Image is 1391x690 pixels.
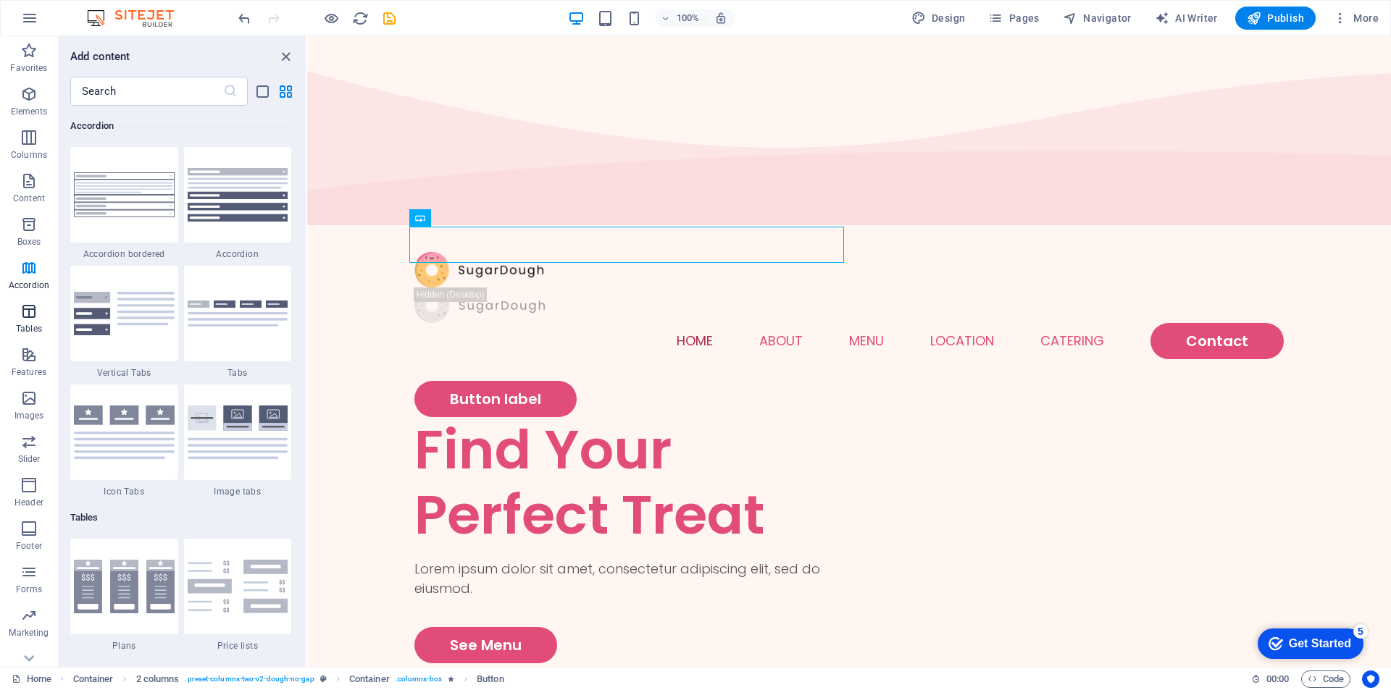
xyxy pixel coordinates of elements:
[235,9,253,27] button: undo
[1266,670,1289,688] span: 00 00
[10,62,47,74] p: Favorites
[70,77,223,106] input: Search
[236,10,253,27] i: Undo: Add element (Ctrl+Z)
[16,323,42,335] p: Tables
[906,7,972,30] div: Design (Ctrl+Alt+Y)
[982,7,1045,30] button: Pages
[17,236,41,248] p: Boxes
[74,172,175,217] img: accordion-bordered.svg
[107,3,122,17] div: 5
[1333,11,1379,25] span: More
[70,248,178,260] span: Accordion bordered
[277,48,294,65] button: close panel
[381,10,398,27] i: Save (Ctrl+S)
[11,149,47,161] p: Columns
[322,9,340,27] button: Click here to leave preview mode and continue editing
[1149,7,1224,30] button: AI Writer
[714,12,727,25] i: On resize automatically adjust zoom level to fit chosen device.
[277,83,294,100] button: grid-view
[1063,11,1132,25] span: Navigator
[70,486,178,497] span: Icon Tabs
[1362,670,1379,688] button: Usercentrics
[380,9,398,27] button: save
[184,486,292,497] span: Image tabs
[9,279,49,291] p: Accordion
[448,675,454,683] i: Element contains an animation
[184,248,292,260] span: Accordion
[14,410,44,421] p: Images
[188,168,288,222] img: accordion.svg
[320,675,327,683] i: This element is a customizable preset
[188,560,288,613] img: pricing-lists.svg
[911,11,966,25] span: Design
[12,7,117,38] div: Get Started 5 items remaining, 0% complete
[1327,7,1384,30] button: More
[1247,11,1304,25] span: Publish
[1057,7,1137,30] button: Navigator
[1155,11,1218,25] span: AI Writer
[184,384,292,497] div: Image tabs
[14,497,43,508] p: Header
[70,539,178,652] div: Plans
[352,10,369,27] i: Reload page
[184,266,292,379] div: Tabs
[185,670,314,688] span: . preset-columns-two-v2-dough-no-gap
[12,366,46,378] p: Features
[16,540,42,552] p: Footer
[188,405,288,459] img: image-tabs-accordion.svg
[184,640,292,652] span: Price lists
[70,48,130,65] h6: Add content
[349,670,390,688] span: Click to select. Double-click to edit
[188,300,288,327] img: accordion-tabs.svg
[70,384,178,497] div: Icon Tabs
[74,292,175,335] img: accordion-vertical-tabs.svg
[396,670,442,688] span: . columns-box
[9,627,49,639] p: Marketing
[184,367,292,379] span: Tabs
[136,670,180,688] span: Click to select. Double-click to edit
[477,670,504,688] span: Click to select. Double-click to edit
[677,9,700,27] h6: 100%
[12,670,51,688] a: Click to cancel selection. Double-click to open Pages
[351,9,369,27] button: reload
[16,584,42,595] p: Forms
[70,640,178,652] span: Plans
[83,9,192,27] img: Editor Logo
[74,560,175,613] img: plans.svg
[43,16,105,29] div: Get Started
[1235,7,1316,30] button: Publish
[70,509,291,526] h6: Tables
[74,405,175,459] img: accordion-icon-tabs.svg
[70,147,178,260] div: Accordion bordered
[1251,670,1290,688] h6: Session time
[11,106,48,117] p: Elements
[254,83,271,100] button: list-view
[988,11,1039,25] span: Pages
[1277,673,1279,684] span: :
[70,367,178,379] span: Vertical Tabs
[73,670,114,688] span: Click to select. Double-click to edit
[70,117,291,135] h6: Accordion
[906,7,972,30] button: Design
[73,670,504,688] nav: breadcrumb
[1308,670,1344,688] span: Code
[655,9,706,27] button: 100%
[18,453,41,465] p: Slider
[184,147,292,260] div: Accordion
[70,266,178,379] div: Vertical Tabs
[184,539,292,652] div: Price lists
[1301,670,1350,688] button: Code
[13,193,45,204] p: Content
